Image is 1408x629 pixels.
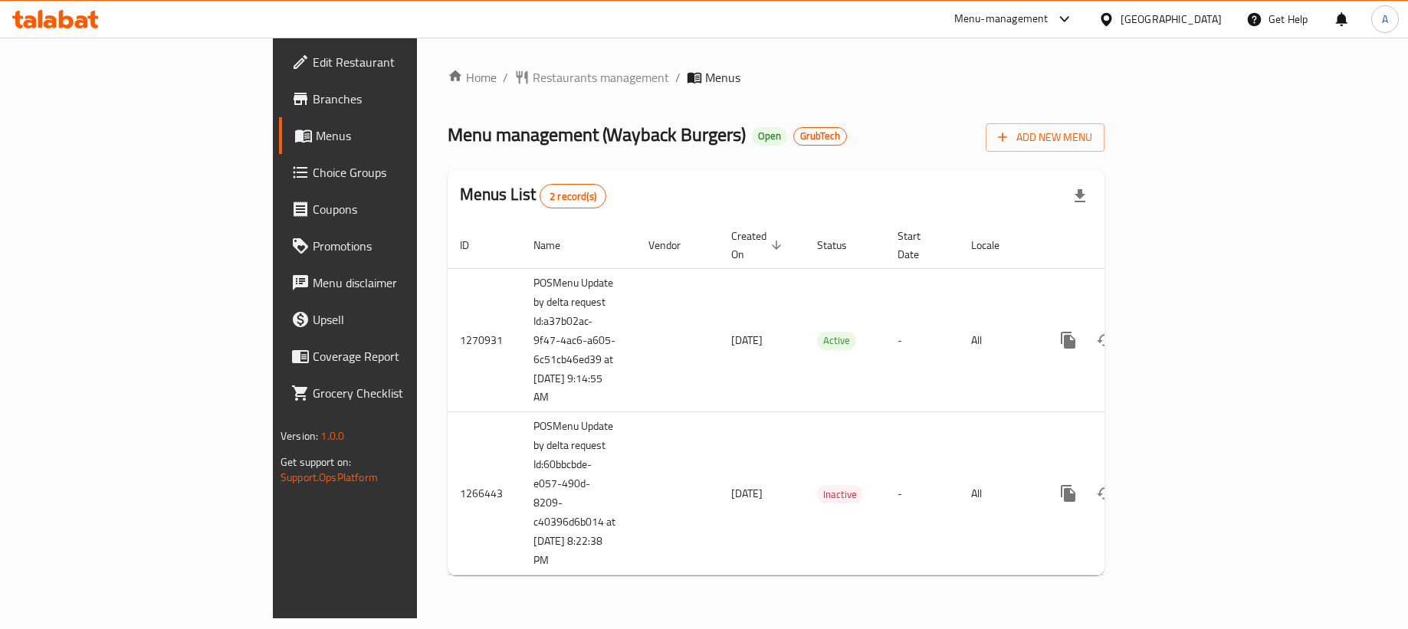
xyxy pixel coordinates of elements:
a: Upsell [279,301,508,338]
td: - [885,412,959,575]
span: Add New Menu [998,128,1092,147]
table: enhanced table [448,222,1209,576]
span: Menus [705,68,740,87]
span: Coupons [313,200,496,218]
td: All [959,412,1038,575]
span: ID [460,236,489,254]
th: Actions [1038,222,1209,269]
button: more [1050,475,1087,512]
td: POSMenu Update by delta request Id:a37b02ac-9f47-4ac6-a605-6c51cb46ed39 at [DATE] 9:14:55 AM [521,268,636,412]
nav: breadcrumb [448,68,1104,87]
span: Edit Restaurant [313,53,496,71]
span: [DATE] [731,483,763,503]
td: All [959,268,1038,412]
span: Choice Groups [313,163,496,182]
span: Created On [731,227,786,264]
div: [GEOGRAPHIC_DATA] [1121,11,1222,28]
span: Status [817,236,867,254]
div: Inactive [817,485,863,503]
span: 2 record(s) [540,189,606,204]
a: Restaurants management [514,68,669,87]
span: A [1382,11,1388,28]
span: Menu disclaimer [313,274,496,292]
span: Open [752,129,787,143]
span: Menus [316,126,496,145]
a: Coupons [279,191,508,228]
span: Active [817,332,856,349]
div: Open [752,127,787,146]
td: POSMenu Update by delta request Id:60bbcbde-e057-490d-8209-c40396d6b014 at [DATE] 8:22:38 PM [521,412,636,575]
a: Branches [279,80,508,117]
span: Restaurants management [533,68,669,87]
a: Promotions [279,228,508,264]
li: / [675,68,681,87]
a: Grocery Checklist [279,375,508,411]
a: Edit Restaurant [279,44,508,80]
span: Menu management ( Wayback Burgers ) [448,117,746,152]
span: Locale [971,236,1019,254]
a: Choice Groups [279,154,508,191]
span: Get support on: [281,452,351,472]
a: Menu disclaimer [279,264,508,301]
span: Promotions [313,237,496,255]
span: Grocery Checklist [313,384,496,402]
div: Menu-management [954,10,1049,28]
span: 1.0.0 [320,426,344,446]
span: Start Date [898,227,940,264]
a: Coverage Report [279,338,508,375]
button: more [1050,322,1087,359]
span: Upsell [313,310,496,329]
span: Branches [313,90,496,108]
button: Change Status [1087,322,1124,359]
span: Coverage Report [313,347,496,365]
button: Change Status [1087,475,1124,512]
button: Add New Menu [986,123,1104,152]
div: Export file [1062,178,1098,215]
span: Vendor [648,236,701,254]
h2: Menus List [460,183,606,208]
div: Total records count [540,184,606,208]
span: [DATE] [731,330,763,350]
span: GrubTech [794,129,846,143]
span: Version: [281,426,318,446]
a: Support.OpsPlatform [281,467,378,487]
span: Name [533,236,580,254]
a: Menus [279,117,508,154]
span: Inactive [817,486,863,503]
td: - [885,268,959,412]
